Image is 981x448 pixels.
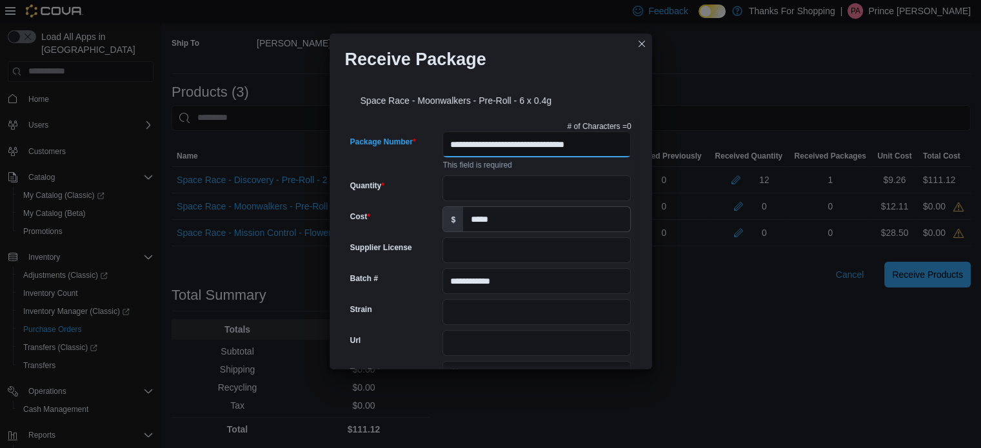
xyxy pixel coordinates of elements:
[350,180,384,191] label: Quantity
[345,49,486,70] h1: Receive Package
[350,304,372,315] label: Strain
[345,80,637,116] div: Space Race - Moonwalkers - Pre-Roll - 6 x 0.4g
[350,211,370,222] label: Cost
[350,366,384,376] label: Test Date
[350,137,416,147] label: Package Number
[634,36,649,52] button: Closes this modal window
[443,207,463,231] label: $
[568,121,631,131] p: # of Characters = 0
[350,242,412,253] label: Supplier License
[442,361,631,387] input: Press the down key to open a popover containing a calendar.
[442,157,631,170] div: This field is required
[350,335,361,346] label: Url
[350,273,378,284] label: Batch #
